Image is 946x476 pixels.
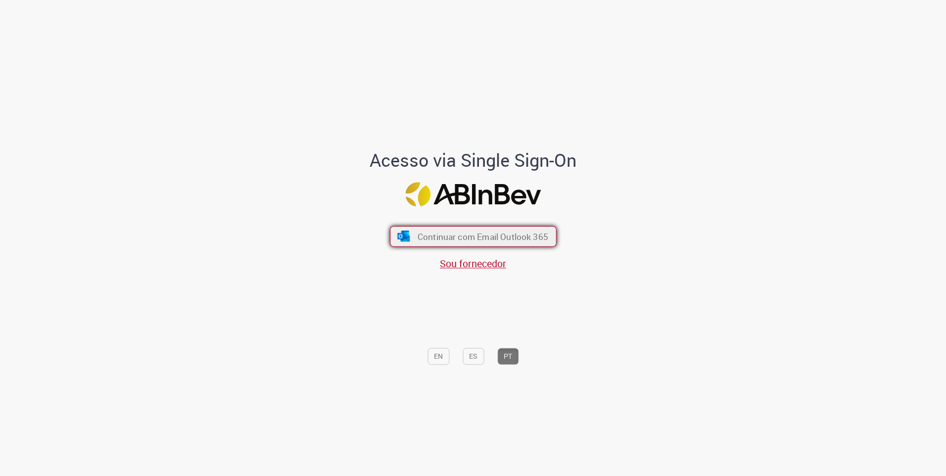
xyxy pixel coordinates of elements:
[390,226,557,247] button: ícone Azure/Microsoft 360 Continuar com Email Outlook 365
[405,182,541,206] img: Logo ABInBev
[463,348,484,365] button: ES
[417,231,548,242] span: Continuar com Email Outlook 365
[396,231,411,242] img: ícone Azure/Microsoft 360
[440,257,506,271] a: Sou fornecedor
[497,348,519,365] button: PT
[336,151,611,171] h1: Acesso via Single Sign-On
[427,348,449,365] button: EN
